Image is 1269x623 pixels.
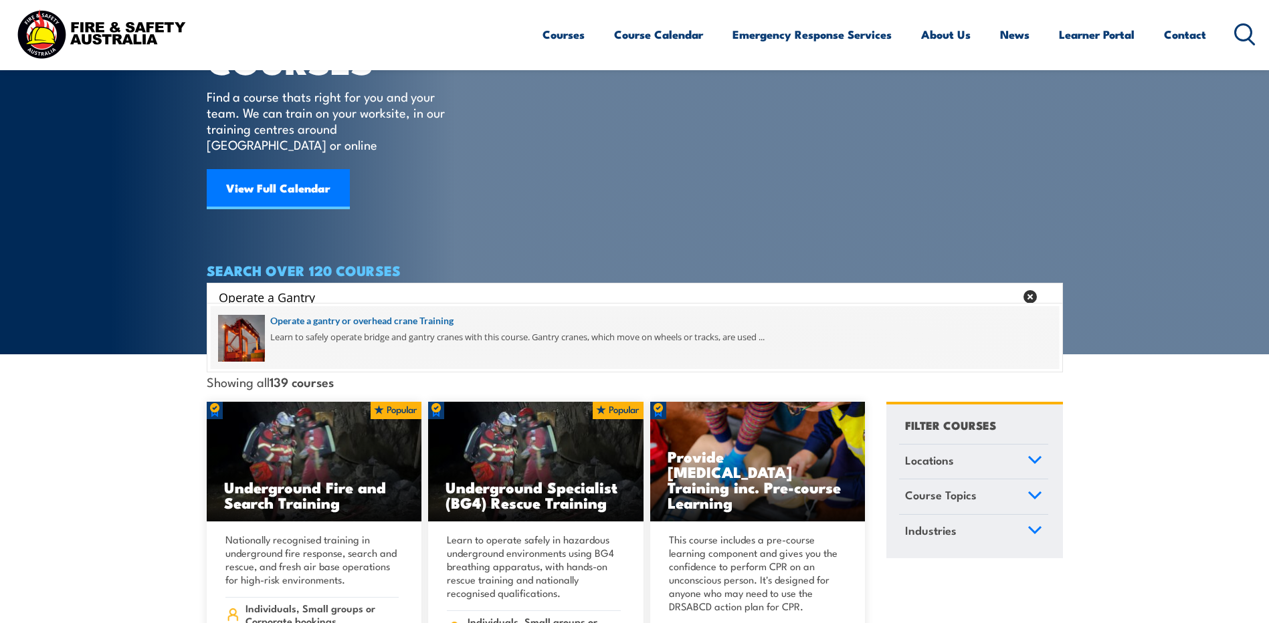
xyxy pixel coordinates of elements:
button: Search magnifier button [1040,287,1058,306]
strong: 139 courses [270,372,334,390]
a: Course Topics [899,479,1048,514]
a: View Full Calendar [207,169,350,209]
a: Locations [899,445,1048,479]
input: Search input [219,287,1015,307]
h4: FILTER COURSES [905,416,996,434]
span: Course Topics [905,486,977,504]
p: This course includes a pre-course learning component and gives you the confidence to perform CPR ... [669,533,843,613]
h1: COURSES [207,44,464,76]
h4: SEARCH OVER 120 COURSES [207,263,1063,277]
p: Learn to operate safely in hazardous underground environments using BG4 breathing apparatus, with... [447,533,621,600]
img: Low Voltage Rescue and Provide CPR [650,402,866,522]
a: Contact [1164,17,1206,52]
a: Underground Specialist (BG4) Rescue Training [428,402,644,522]
a: Operate a gantry or overhead crane Training [218,314,1052,328]
h3: Underground Fire and Search Training [224,479,405,510]
p: Find a course thats right for you and your team. We can train on your worksite, in our training c... [207,88,451,152]
img: Underground mine rescue [207,402,422,522]
span: Showing all [207,374,334,388]
a: Courses [543,17,585,52]
a: Learner Portal [1059,17,1135,52]
a: Underground Fire and Search Training [207,402,422,522]
img: Underground mine rescue [428,402,644,522]
a: Course Calendar [614,17,703,52]
span: Locations [905,451,954,469]
a: News [1000,17,1030,52]
h3: Underground Specialist (BG4) Rescue Training [446,479,626,510]
a: Provide [MEDICAL_DATA] Training inc. Pre-course Learning [650,402,866,522]
form: Search form [221,287,1017,306]
p: Nationally recognised training in underground fire response, search and rescue, and fresh air bas... [225,533,399,586]
h3: Provide [MEDICAL_DATA] Training inc. Pre-course Learning [668,449,848,510]
a: Industries [899,515,1048,549]
a: Emergency Response Services [733,17,892,52]
span: Industries [905,521,957,539]
a: About Us [921,17,971,52]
